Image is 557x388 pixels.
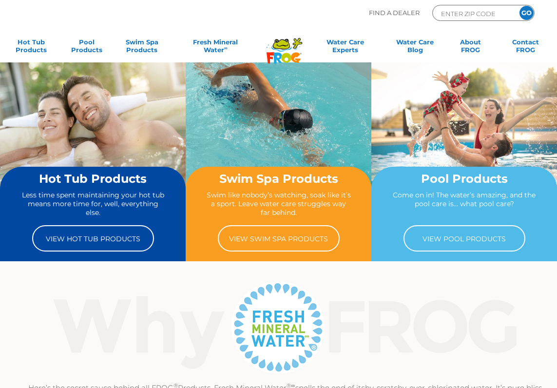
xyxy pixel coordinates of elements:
[218,225,340,252] a: View Swim Spa Products
[369,5,420,21] p: Find A Dealer
[34,278,538,376] img: Why Frog
[206,173,351,185] h2: Swim Spa Products
[20,173,166,185] h2: Hot Tub Products
[175,38,255,58] a: Fresh MineralWater∞
[309,38,382,58] a: Water CareExperts
[186,62,371,201] img: home-banner-swim-spa-short
[32,225,154,252] a: View Hot Tub Products
[261,25,307,64] img: Frog Products Logo
[65,38,108,58] a: PoolProducts
[394,38,437,58] a: Water CareBlog
[206,191,351,217] p: Swim like nobody’s watching, soak like it’s a sport. Leave water care struggles way far behind.
[20,191,166,217] p: Less time spent maintaining your hot tub means more time for, well, everything else.
[224,45,228,51] sup: ∞
[391,173,537,185] h2: Pool Products
[10,38,53,58] a: Hot TubProducts
[403,225,525,252] a: View Pool Products
[449,38,492,58] a: AboutFROG
[519,6,534,20] input: GO
[391,191,537,217] p: Come on in! The water’s amazing, and the pool care is… what pool care?
[504,38,547,58] a: ContactFROG
[120,38,163,58] a: Swim SpaProducts
[371,62,557,201] img: home-banner-pool-short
